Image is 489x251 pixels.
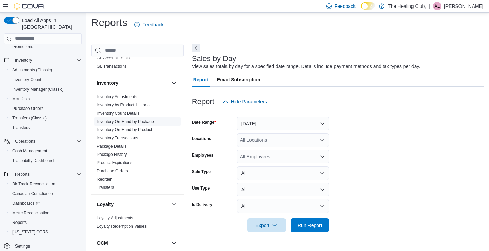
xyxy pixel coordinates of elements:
button: Operations [12,137,38,146]
span: Manifests [12,96,30,102]
span: Transfers [12,125,30,130]
span: Inventory Count [10,76,82,84]
a: Inventory Adjustments [97,94,137,99]
button: Open list of options [319,154,325,159]
img: Cova [14,3,45,10]
button: Traceabilty Dashboard [7,156,84,166]
span: Metrc Reconciliation [10,209,82,217]
span: Traceabilty Dashboard [12,158,54,163]
a: Purchase Orders [97,169,128,173]
a: BioTrack Reconciliation [10,180,58,188]
span: Inventory Manager (Classic) [12,87,64,92]
a: Promotions [10,43,36,51]
a: Transfers [10,124,32,132]
a: Manifests [10,95,33,103]
a: Inventory On Hand by Package [97,119,154,124]
a: Canadian Compliance [10,190,56,198]
span: Inventory Count [12,77,42,82]
a: Dashboards [7,198,84,208]
span: Dashboards [12,201,40,206]
span: Load All Apps in [GEOGRAPHIC_DATA] [19,17,82,31]
span: Purchase Orders [10,104,82,113]
span: Adjustments (Classic) [12,67,52,73]
a: Transfers [97,185,114,190]
a: Inventory Manager (Classic) [10,85,67,93]
button: OCM [170,239,178,247]
div: Inventory [91,93,184,194]
span: Purchase Orders [97,168,128,174]
span: Adjustments (Classic) [10,66,82,74]
span: GL Account Totals [97,55,130,61]
button: Inventory [97,80,168,87]
span: Inventory [15,58,32,63]
button: Transfers [7,123,84,133]
div: Finance [91,54,184,73]
label: Employees [192,152,213,158]
button: Loyalty [97,201,168,208]
label: Is Delivery [192,202,212,207]
p: [PERSON_NAME] [444,2,484,10]
span: Feedback [335,3,356,10]
span: Promotions [10,43,82,51]
a: Inventory Transactions [97,136,138,140]
span: Dashboards [10,199,82,207]
span: Package Details [97,144,127,149]
span: Inventory Adjustments [97,94,137,100]
h3: Inventory [97,80,118,87]
span: Transfers (Classic) [12,115,47,121]
span: Inventory by Product Historical [97,102,153,108]
span: Inventory Manager (Classic) [10,85,82,93]
button: Metrc Reconciliation [7,208,84,218]
span: Canadian Compliance [10,190,82,198]
div: Loyalty [91,214,184,233]
button: Hide Parameters [220,95,270,109]
a: Metrc Reconciliation [10,209,52,217]
span: Loyalty Redemption Values [97,224,147,229]
a: Feedback [131,18,166,32]
span: Inventory Count Details [97,111,140,116]
span: Report [193,73,209,87]
span: Purchase Orders [12,106,44,111]
span: Operations [15,139,35,144]
span: Export [252,218,282,232]
a: Reports [10,218,30,227]
span: Run Report [298,222,322,229]
a: Package Details [97,144,127,149]
h3: Report [192,98,214,106]
h3: OCM [97,240,108,247]
span: Reports [12,170,82,179]
a: Inventory by Product Historical [97,103,153,107]
a: Dashboards [10,199,43,207]
a: Transfers (Classic) [10,114,49,122]
span: Loyalty Adjustments [97,215,133,221]
span: BioTrack Reconciliation [12,181,55,187]
span: Hide Parameters [231,98,267,105]
span: Washington CCRS [10,228,82,236]
button: Run Report [291,218,329,232]
input: Dark Mode [361,2,375,10]
span: Transfers [10,124,82,132]
span: Inventory [12,56,82,65]
button: Cash Management [7,146,84,156]
button: All [237,166,329,180]
button: Open list of options [319,137,325,143]
a: Settings [12,242,33,250]
button: Inventory [12,56,35,65]
button: Purchase Orders [7,104,84,113]
button: All [237,199,329,213]
span: Cash Management [10,147,82,155]
button: OCM [97,240,168,247]
span: Reports [10,218,82,227]
span: Feedback [142,21,163,28]
a: [US_STATE] CCRS [10,228,51,236]
p: | [429,2,430,10]
span: Product Expirations [97,160,132,166]
span: Inventory Transactions [97,135,138,141]
button: Canadian Compliance [7,189,84,198]
div: View sales totals by day for a specified date range. Details include payment methods and tax type... [192,63,420,70]
a: Package History [97,152,127,157]
span: GL Transactions [97,64,127,69]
